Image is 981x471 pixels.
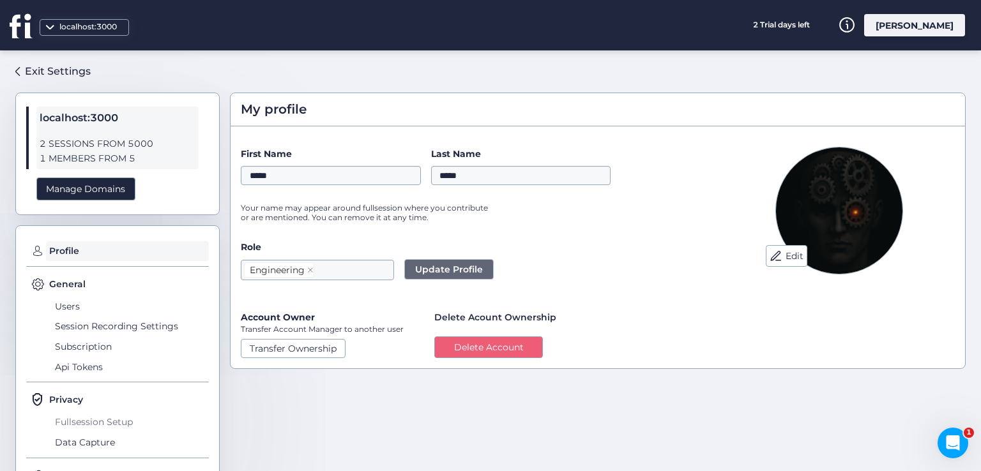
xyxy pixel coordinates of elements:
[46,241,209,262] span: Profile
[241,147,421,161] label: First Name
[25,63,91,79] div: Exit Settings
[52,357,209,377] span: Api Tokens
[49,392,83,407] span: Privacy
[431,147,611,161] label: Last Name
[775,147,903,274] img: Avatar Picture
[434,336,543,358] button: Delete Account
[52,336,209,357] span: Subscription
[241,324,404,334] p: Transfer Account Manager to another user
[40,137,195,151] span: 2 SESSIONS FROM 5000
[250,263,305,277] div: Engineering
[49,277,86,291] span: General
[15,61,91,82] a: Exit Settings
[434,310,556,324] span: Delete Acount Ownership
[241,100,307,119] span: My profile
[241,311,315,323] label: Account Owner
[964,428,974,438] span: 1
[40,110,195,126] span: localhost:3000
[733,14,829,36] div: 2 Trial days left
[52,412,209,432] span: Fullsession Setup
[241,339,346,358] button: Transfer Ownership
[40,151,195,166] span: 1 MEMBERS FROM 5
[244,262,314,278] nz-select-item: Engineering
[864,14,965,36] div: [PERSON_NAME]
[36,177,135,201] div: Manage Domains
[415,262,483,276] span: Update Profile
[938,428,968,458] iframe: Intercom live chat
[52,317,209,337] span: Session Recording Settings
[241,203,496,222] p: Your name may appear around fullsession where you contribute or are mentioned. You can remove it ...
[766,245,807,267] button: Edit
[404,259,494,280] button: Update Profile
[52,432,209,452] span: Data Capture
[241,240,703,254] label: Role
[56,21,120,33] div: localhost:3000
[52,296,209,317] span: Users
